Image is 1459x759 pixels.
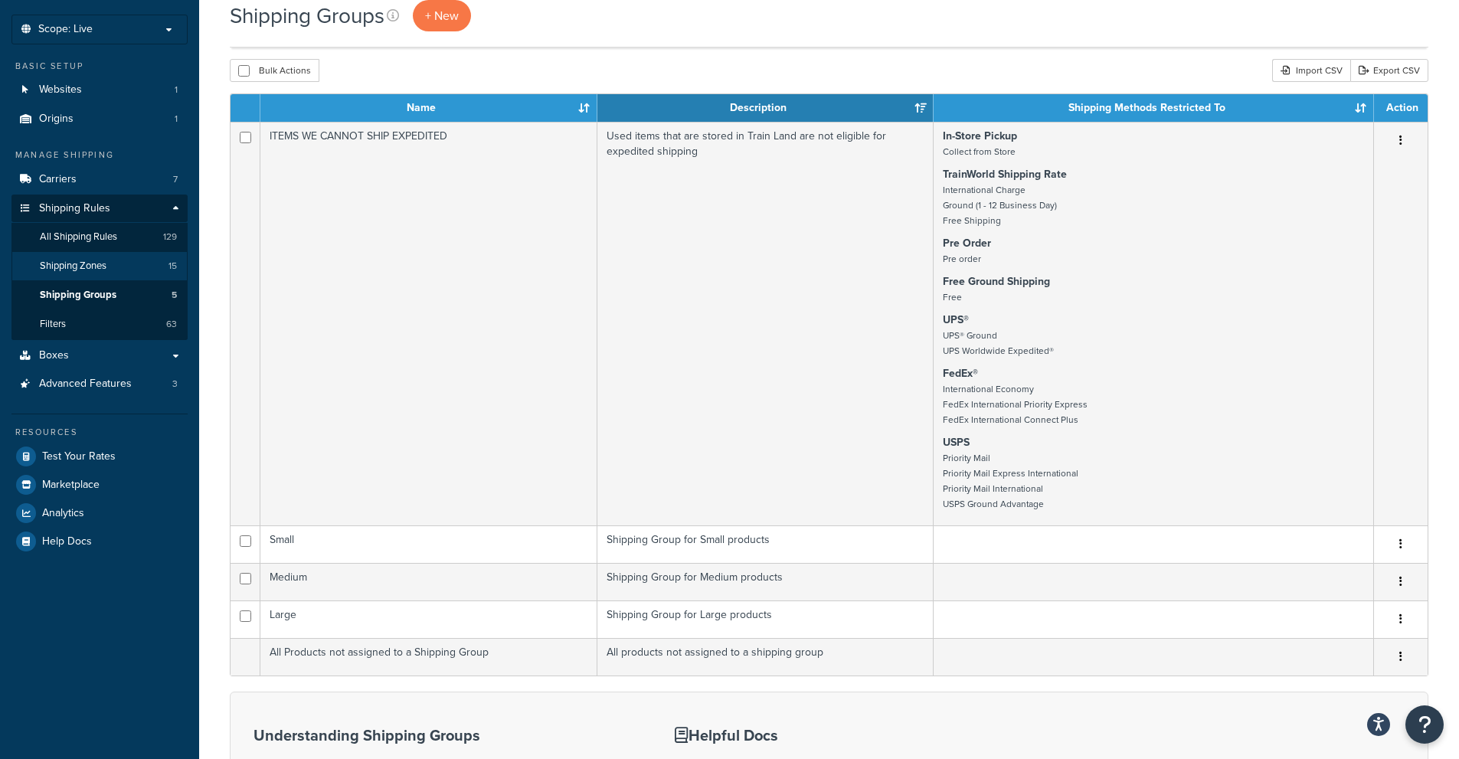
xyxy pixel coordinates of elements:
[11,370,188,398] li: Advanced Features
[230,59,319,82] button: Bulk Actions
[39,83,82,97] span: Websites
[943,128,1017,144] strong: In-Store Pickup
[11,471,188,499] a: Marketplace
[597,600,934,638] td: Shipping Group for Large products
[943,145,1016,159] small: Collect from Store
[1405,705,1444,744] button: Open Resource Center
[11,165,188,194] a: Carriers 7
[40,318,66,331] span: Filters
[11,252,188,280] li: Shipping Zones
[1374,94,1428,122] th: Action
[260,563,597,600] td: Medium
[40,289,116,302] span: Shipping Groups
[11,426,188,439] div: Resources
[597,563,934,600] td: Shipping Group for Medium products
[39,378,132,391] span: Advanced Features
[11,195,188,340] li: Shipping Rules
[11,281,188,309] li: Shipping Groups
[943,329,1054,358] small: UPS® Ground UPS Worldwide Expedited®
[11,252,188,280] a: Shipping Zones 15
[11,528,188,555] a: Help Docs
[943,290,962,304] small: Free
[597,638,934,676] td: All products not assigned to a shipping group
[1272,59,1350,82] div: Import CSV
[11,223,188,251] li: All Shipping Rules
[11,342,188,370] a: Boxes
[166,318,177,331] span: 63
[943,382,1088,427] small: International Economy FedEx International Priority Express FedEx International Connect Plus
[11,310,188,339] li: Filters
[175,83,178,97] span: 1
[39,173,77,186] span: Carriers
[11,76,188,104] a: Websites 1
[675,727,1023,744] h3: Helpful Docs
[42,450,116,463] span: Test Your Rates
[943,183,1057,227] small: International Charge Ground (1 - 12 Business Day) Free Shipping
[38,23,93,36] span: Scope: Live
[597,94,934,122] th: Description: activate to sort column ascending
[11,195,188,223] a: Shipping Rules
[173,173,178,186] span: 7
[230,1,384,31] h1: Shipping Groups
[11,76,188,104] li: Websites
[39,349,69,362] span: Boxes
[40,231,117,244] span: All Shipping Rules
[943,365,978,381] strong: FedEx®
[254,727,636,744] h3: Understanding Shipping Groups
[1350,59,1428,82] a: Export CSV
[11,370,188,398] a: Advanced Features 3
[934,94,1374,122] th: Shipping Methods Restricted To: activate to sort column ascending
[943,451,1078,511] small: Priority Mail Priority Mail Express International Priority Mail International USPS Ground Advantage
[11,443,188,470] a: Test Your Rates
[163,231,177,244] span: 129
[42,507,84,520] span: Analytics
[172,378,178,391] span: 3
[260,638,597,676] td: All Products not assigned to a Shipping Group
[943,252,981,266] small: Pre order
[11,165,188,194] li: Carriers
[172,289,177,302] span: 5
[943,235,991,251] strong: Pre Order
[11,223,188,251] a: All Shipping Rules 129
[11,281,188,309] a: Shipping Groups 5
[425,7,459,25] span: + New
[11,310,188,339] a: Filters 63
[11,105,188,133] li: Origins
[597,122,934,525] td: Used items that are stored in Train Land are not eligible for expedited shipping
[260,122,597,525] td: ITEMS WE CANNOT SHIP EXPEDITED
[40,260,106,273] span: Shipping Zones
[943,166,1067,182] strong: TrainWorld Shipping Rate
[39,113,74,126] span: Origins
[943,312,969,328] strong: UPS®
[260,94,597,122] th: Name: activate to sort column ascending
[175,113,178,126] span: 1
[11,105,188,133] a: Origins 1
[168,260,177,273] span: 15
[260,600,597,638] td: Large
[11,499,188,527] a: Analytics
[260,525,597,563] td: Small
[11,149,188,162] div: Manage Shipping
[42,535,92,548] span: Help Docs
[943,434,970,450] strong: USPS
[943,273,1050,290] strong: Free Ground Shipping
[11,60,188,73] div: Basic Setup
[597,525,934,563] td: Shipping Group for Small products
[39,202,110,215] span: Shipping Rules
[42,479,100,492] span: Marketplace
